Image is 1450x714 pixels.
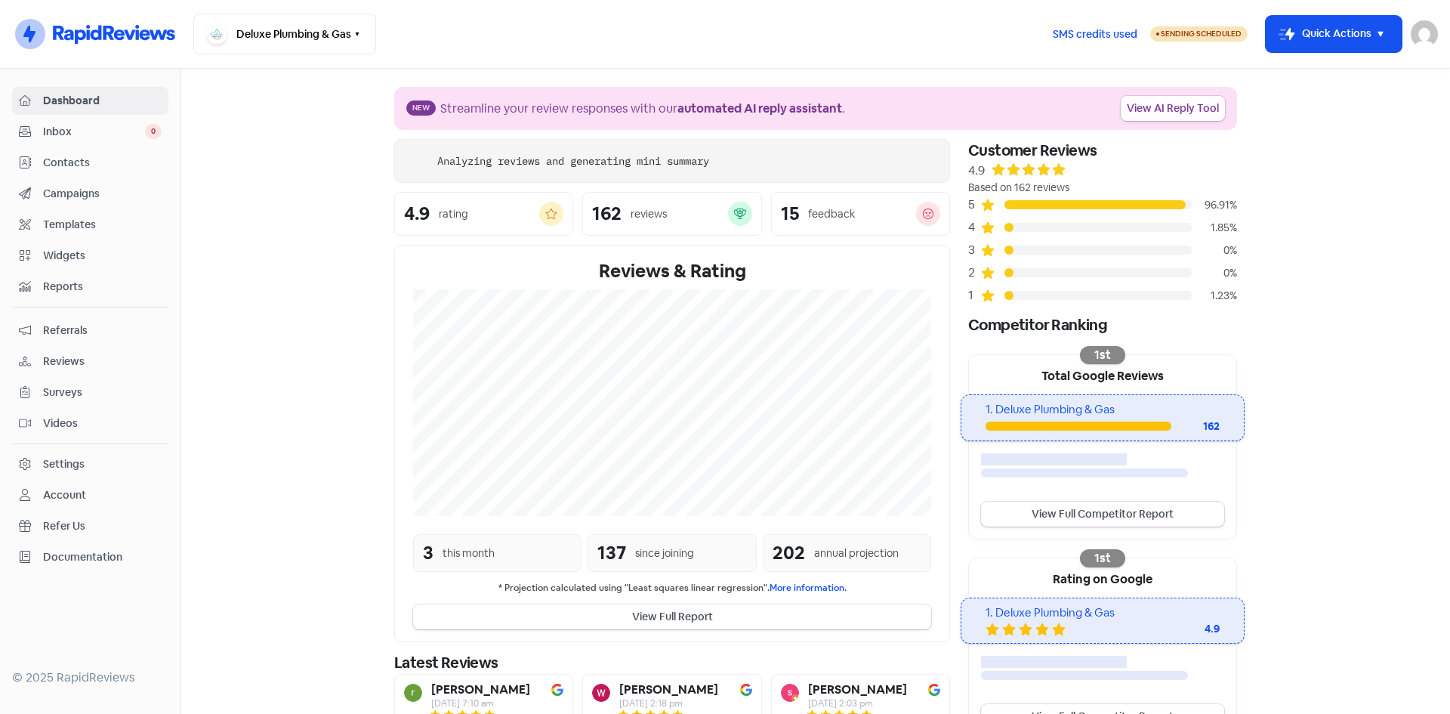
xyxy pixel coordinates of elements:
div: 1. Deluxe Plumbing & Gas [986,604,1219,622]
a: Surveys [12,379,168,406]
a: Contacts [12,149,168,177]
span: 0 [145,124,162,139]
b: [PERSON_NAME] [431,684,530,696]
button: View Full Report [413,604,931,629]
a: Reviews [12,348,168,376]
button: Quick Actions [1266,16,1402,52]
div: Competitor Ranking [968,314,1237,336]
img: User [1411,20,1438,48]
div: 137 [597,539,626,567]
b: [PERSON_NAME] [808,684,907,696]
div: Latest Reviews [394,651,950,674]
a: Settings [12,450,168,478]
a: View AI Reply Tool [1121,96,1225,121]
div: 4.9 [1159,621,1220,637]
a: 162reviews [582,192,761,236]
div: 3 [968,241,980,259]
div: 15 [781,205,799,223]
div: feedback [808,206,855,222]
span: Templates [43,217,162,233]
span: Sending Scheduled [1161,29,1242,39]
span: Campaigns [43,186,162,202]
a: Inbox 0 [12,118,168,146]
span: Surveys [43,385,162,400]
div: 1.85% [1192,220,1237,236]
div: Account [43,487,86,503]
img: Image [551,684,563,696]
a: More information. [770,582,847,594]
a: Sending Scheduled [1150,25,1248,43]
div: Streamline your review responses with our . [440,100,845,118]
a: Referrals [12,317,168,345]
img: Avatar [404,684,422,702]
a: Refer Us [12,512,168,540]
div: 1. Deluxe Plumbing & Gas [986,401,1219,419]
a: Account [12,481,168,509]
span: Videos [43,416,162,431]
div: [DATE] 2:03 pm [808,699,907,708]
small: * Projection calculated using "Least squares linear regression". [413,581,931,595]
a: Dashboard [12,87,168,115]
div: 5 [968,196,980,214]
img: Avatar [781,684,799,702]
span: New [406,100,436,116]
div: since joining [635,546,694,561]
div: 202 [773,539,805,567]
span: Referrals [43,323,162,338]
div: 1st [1080,346,1125,364]
div: rating [439,206,468,222]
a: Campaigns [12,180,168,208]
div: 3 [423,539,433,567]
img: Image [740,684,752,696]
div: 1st [1080,549,1125,567]
div: Settings [43,456,85,472]
div: 96.91% [1192,197,1237,213]
div: 162 [1171,419,1220,434]
b: automated AI reply assistant [677,100,842,116]
a: View Full Competitor Report [981,502,1224,527]
div: this month [443,546,495,561]
div: 4.9 [968,162,985,180]
span: Reports [43,279,162,295]
div: 0% [1192,265,1237,281]
div: © 2025 RapidReviews [12,669,168,687]
div: 4.9 [404,205,430,223]
button: Deluxe Plumbing & Gas [193,14,376,54]
a: 15feedback [771,192,950,236]
b: [PERSON_NAME] [619,684,718,696]
a: Documentation [12,543,168,571]
div: Customer Reviews [968,139,1237,162]
div: 4 [968,218,980,236]
img: Image [928,684,940,696]
span: Inbox [43,124,145,140]
div: Based on 162 reviews [968,180,1237,196]
a: Templates [12,211,168,239]
span: Documentation [43,549,162,565]
div: [DATE] 7:10 am [431,699,530,708]
div: Rating on Google [969,558,1236,598]
div: 162 [592,205,622,223]
div: annual projection [814,546,899,561]
div: 0% [1192,243,1237,258]
div: 1 [968,286,980,304]
div: Total Google Reviews [969,355,1236,394]
img: Avatar [592,684,610,702]
a: SMS credits used [1040,25,1150,41]
span: Dashboard [43,93,162,109]
div: [DATE] 2:18 pm [619,699,718,708]
span: Reviews [43,354,162,369]
span: SMS credits used [1053,26,1137,42]
a: Reports [12,273,168,301]
div: 2 [968,264,980,282]
a: Widgets [12,242,168,270]
div: reviews [631,206,667,222]
a: 4.9rating [394,192,573,236]
span: Contacts [43,155,162,171]
a: Videos [12,410,168,437]
div: Analyzing reviews and generating mini summary [437,153,709,169]
span: Refer Us [43,518,162,534]
span: Widgets [43,248,162,264]
div: Reviews & Rating [413,258,931,285]
div: 1.23% [1192,288,1237,304]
